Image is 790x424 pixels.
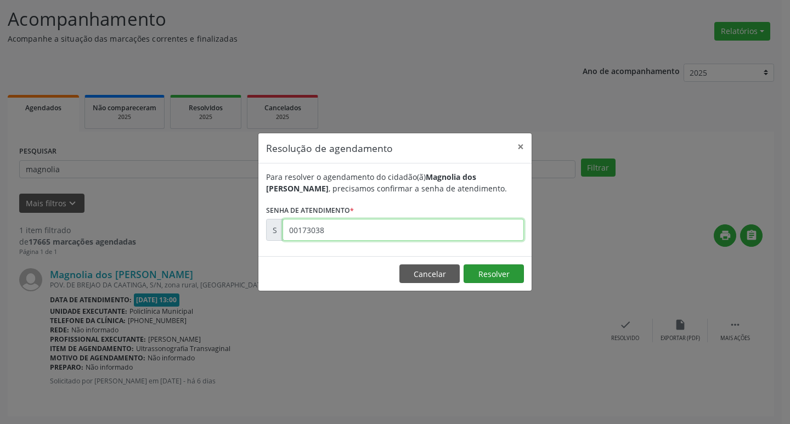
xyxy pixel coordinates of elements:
b: Magnolia dos [PERSON_NAME] [266,172,476,194]
button: Resolver [464,264,524,283]
div: Para resolver o agendamento do cidadão(ã) , precisamos confirmar a senha de atendimento. [266,171,524,194]
button: Cancelar [399,264,460,283]
div: S [266,219,283,241]
h5: Resolução de agendamento [266,141,393,155]
label: Senha de atendimento [266,202,354,219]
button: Close [510,133,532,160]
